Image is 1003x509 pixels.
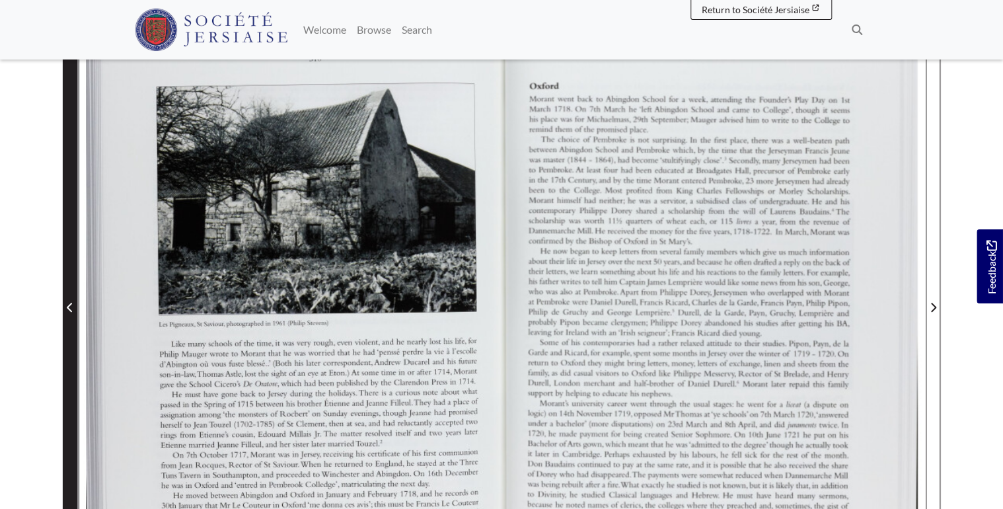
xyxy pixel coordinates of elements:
[396,17,437,43] a: Search
[702,4,809,15] span: Return to Société Jersiaise
[983,240,999,294] span: Feedback
[135,9,287,51] img: Société Jersiaise
[352,17,396,43] a: Browse
[298,17,352,43] a: Welcome
[135,5,287,54] a: Société Jersiaise logo
[977,229,1003,303] a: Would you like to provide feedback?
